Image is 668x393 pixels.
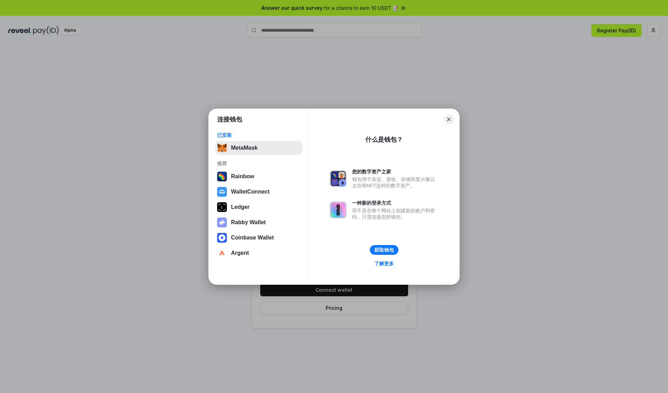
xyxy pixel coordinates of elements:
[231,189,270,195] div: WalletConnect
[217,160,300,167] div: 推荐
[231,219,266,226] div: Rabby Wallet
[217,248,227,258] img: svg+xml,%3Csvg%20width%3D%2228%22%20height%3D%2228%22%20viewBox%3D%220%200%2028%2028%22%20fill%3D...
[217,187,227,197] img: svg+xml,%3Csvg%20width%3D%2228%22%20height%3D%2228%22%20viewBox%3D%220%200%2028%2028%22%20fill%3D...
[370,259,398,268] a: 了解更多
[217,143,227,153] img: svg+xml,%3Csvg%20fill%3D%22none%22%20height%3D%2233%22%20viewBox%3D%220%200%2035%2033%22%20width%...
[215,215,302,229] button: Rabby Wallet
[215,170,302,183] button: Rainbow
[217,132,300,138] div: 已安装
[330,170,347,187] img: svg+xml,%3Csvg%20xmlns%3D%22http%3A%2F%2Fwww.w3.org%2F2000%2Fsvg%22%20fill%3D%22none%22%20viewBox...
[215,231,302,245] button: Coinbase Wallet
[231,145,257,151] div: MetaMask
[330,202,347,218] img: svg+xml,%3Csvg%20xmlns%3D%22http%3A%2F%2Fwww.w3.org%2F2000%2Fsvg%22%20fill%3D%22none%22%20viewBox...
[217,115,242,124] h1: 连接钱包
[374,260,394,267] div: 了解更多
[352,168,438,175] div: 您的数字资产之家
[365,135,403,144] div: 什么是钱包？
[352,200,438,206] div: 一种新的登录方式
[217,233,227,243] img: svg+xml,%3Csvg%20width%3D%2228%22%20height%3D%2228%22%20viewBox%3D%220%200%2028%2028%22%20fill%3D...
[352,207,438,220] div: 而不是在每个网站上创建新的账户和密码，只需连接您的钱包。
[231,250,249,256] div: Argent
[352,176,438,189] div: 钱包用于发送、接收、存储和显示像以太坊和NFT这样的数字资产。
[217,172,227,181] img: svg+xml,%3Csvg%20width%3D%22120%22%20height%3D%22120%22%20viewBox%3D%220%200%20120%20120%22%20fil...
[231,235,274,241] div: Coinbase Wallet
[444,115,454,124] button: Close
[370,245,398,255] button: 获取钱包
[374,247,394,253] div: 获取钱包
[215,141,302,155] button: MetaMask
[231,204,249,210] div: Ledger
[215,200,302,214] button: Ledger
[215,185,302,199] button: WalletConnect
[217,202,227,212] img: svg+xml,%3Csvg%20xmlns%3D%22http%3A%2F%2Fwww.w3.org%2F2000%2Fsvg%22%20width%3D%2228%22%20height%3...
[215,246,302,260] button: Argent
[231,173,254,180] div: Rainbow
[217,218,227,227] img: svg+xml,%3Csvg%20xmlns%3D%22http%3A%2F%2Fwww.w3.org%2F2000%2Fsvg%22%20fill%3D%22none%22%20viewBox...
